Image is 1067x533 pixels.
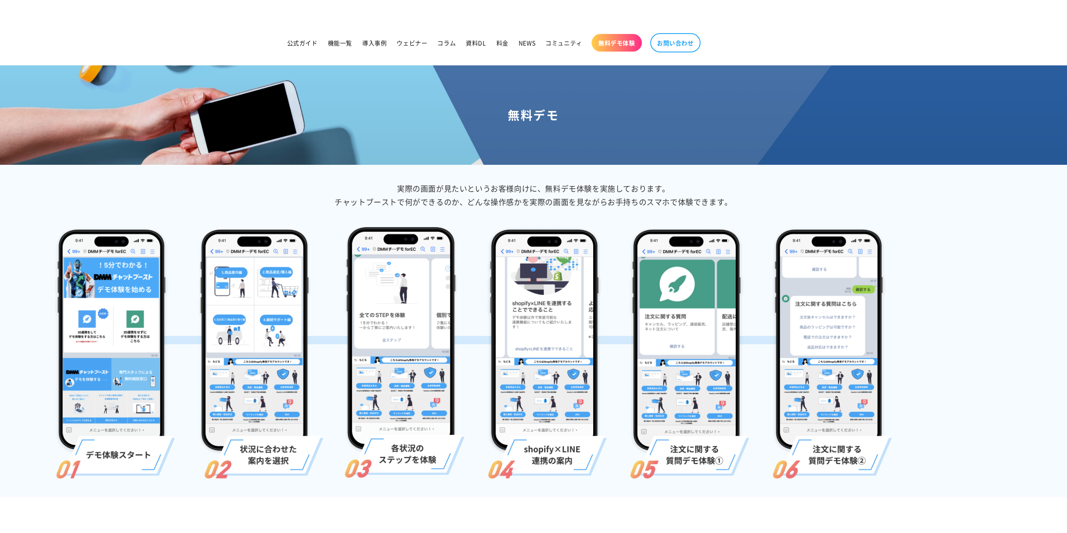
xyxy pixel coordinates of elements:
a: 機能一覧 [323,34,357,52]
a: NEWS [514,34,540,52]
span: お問い合わせ [657,39,694,47]
span: 公式ガイド [287,39,318,47]
span: 無料デモ体験 [598,39,635,47]
a: 資料DL [461,34,491,52]
a: ウェビナー [392,34,432,52]
img: 注文に関する質問デモ体験② [768,224,892,478]
img: デモ体験スタート [50,224,175,478]
a: コラム [432,34,461,52]
span: 料金 [496,39,509,47]
span: コミュニティ [545,39,582,47]
span: ウェビナー [397,39,427,47]
img: 各状況のステップを体験 [342,224,465,478]
span: 導入事例 [362,39,387,47]
h1: 無料デモ [10,107,1057,122]
span: NEWS [519,39,535,47]
a: 料金 [491,34,514,52]
a: 導入事例 [357,34,392,52]
span: 資料DL [466,39,486,47]
img: 状況に合わせた案内を選択 [193,224,323,478]
a: 公式ガイド [282,34,323,52]
span: コラム [437,39,456,47]
a: 無料デモ体験 [592,34,642,52]
a: コミュニティ [540,34,587,52]
img: shopify×LINE連携の案内 [483,224,607,478]
a: お問い合わせ [650,33,701,52]
span: 機能一覧 [328,39,352,47]
img: 注文に関する質問デモ体験① [625,224,749,478]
